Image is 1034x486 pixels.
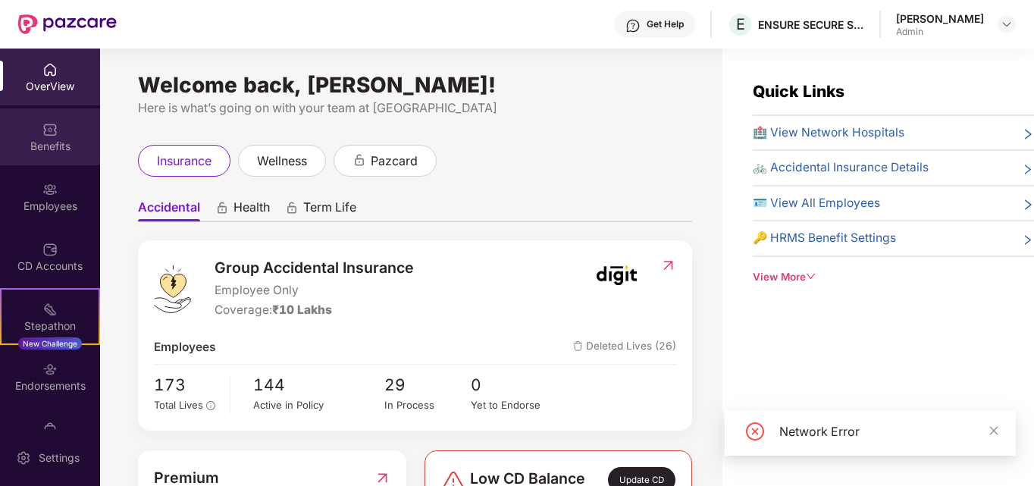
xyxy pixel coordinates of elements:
img: svg+xml;base64,PHN2ZyBpZD0iQ0RfQWNjb3VudHMiIGRhdGEtbmFtZT0iQ0QgQWNjb3VudHMiIHhtbG5zPSJodHRwOi8vd3... [42,242,58,257]
span: Employee Only [215,281,414,299]
div: Network Error [779,422,998,441]
div: In Process [384,397,472,413]
img: deleteIcon [573,341,583,351]
span: Accidental [138,199,200,221]
span: Total Lives [154,399,203,411]
div: Active in Policy [253,397,384,413]
div: [PERSON_NAME] [896,11,984,26]
span: insurance [157,152,211,171]
span: Deleted Lives (26) [573,338,676,356]
div: animation [285,201,299,215]
div: Admin [896,26,984,38]
span: right [1022,197,1034,212]
img: svg+xml;base64,PHN2ZyBpZD0iRW1wbG95ZWVzIiB4bWxucz0iaHR0cDovL3d3dy53My5vcmcvMjAwMC9zdmciIHdpZHRoPS... [42,182,58,197]
div: Settings [34,450,84,466]
span: down [806,271,816,282]
div: animation [352,153,366,167]
span: Term Life [303,199,356,221]
span: right [1022,127,1034,142]
span: close-circle [746,422,764,441]
span: 🏥 View Network Hospitals [753,124,904,142]
img: insurerIcon [588,256,645,294]
img: New Pazcare Logo [18,14,117,34]
span: 0 [471,372,558,397]
img: logo [154,265,191,313]
span: Employees [154,338,216,356]
img: svg+xml;base64,PHN2ZyBpZD0iTXlfT3JkZXJzIiBkYXRhLW5hbWU9Ik15IE9yZGVycyIgeG1sbnM9Imh0dHA6Ly93d3cudz... [42,422,58,437]
div: Stepathon [2,318,99,334]
span: Quick Links [753,82,844,101]
div: Coverage: [215,301,414,319]
span: info-circle [206,401,215,410]
div: Welcome back, [PERSON_NAME]! [138,79,692,91]
span: wellness [257,152,307,171]
img: RedirectIcon [660,258,676,273]
span: pazcard [371,152,418,171]
div: Here is what’s going on with your team at [GEOGRAPHIC_DATA] [138,99,692,118]
div: Yet to Endorse [471,397,558,413]
img: svg+xml;base64,PHN2ZyBpZD0iSGVscC0zMngzMiIgeG1sbnM9Imh0dHA6Ly93d3cudzMub3JnLzIwMDAvc3ZnIiB3aWR0aD... [625,18,641,33]
span: E [736,15,745,33]
img: svg+xml;base64,PHN2ZyBpZD0iU2V0dGluZy0yMHgyMCIgeG1sbnM9Imh0dHA6Ly93d3cudzMub3JnLzIwMDAvc3ZnIiB3aW... [16,450,31,466]
img: svg+xml;base64,PHN2ZyBpZD0iSG9tZSIgeG1sbnM9Imh0dHA6Ly93d3cudzMub3JnLzIwMDAvc3ZnIiB3aWR0aD0iMjAiIG... [42,62,58,77]
div: Get Help [647,18,684,30]
div: ENSURE SECURE SERVICES PRIVATE LIMITED [758,17,864,32]
span: 144 [253,372,384,397]
div: View More [753,269,1034,285]
div: animation [215,201,229,215]
span: Health [233,199,270,221]
span: 🪪 View All Employees [753,194,880,212]
img: svg+xml;base64,PHN2ZyB4bWxucz0iaHR0cDovL3d3dy53My5vcmcvMjAwMC9zdmciIHdpZHRoPSIyMSIgaGVpZ2h0PSIyMC... [42,302,58,317]
img: svg+xml;base64,PHN2ZyBpZD0iRW5kb3JzZW1lbnRzIiB4bWxucz0iaHR0cDovL3d3dy53My5vcmcvMjAwMC9zdmciIHdpZH... [42,362,58,377]
span: right [1022,161,1034,177]
span: 🚲 Accidental Insurance Details [753,158,929,177]
span: 🔑 HRMS Benefit Settings [753,229,896,247]
span: Group Accidental Insurance [215,256,414,280]
span: 173 [154,372,219,397]
span: close [989,425,999,436]
span: 29 [384,372,472,397]
div: New Challenge [18,337,82,350]
img: svg+xml;base64,PHN2ZyBpZD0iQmVuZWZpdHMiIHhtbG5zPSJodHRwOi8vd3d3LnczLm9yZy8yMDAwL3N2ZyIgd2lkdGg9Ij... [42,122,58,137]
img: svg+xml;base64,PHN2ZyBpZD0iRHJvcGRvd24tMzJ4MzIiIHhtbG5zPSJodHRwOi8vd3d3LnczLm9yZy8yMDAwL3N2ZyIgd2... [1001,18,1013,30]
span: ₹10 Lakhs [272,303,332,317]
span: right [1022,232,1034,247]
